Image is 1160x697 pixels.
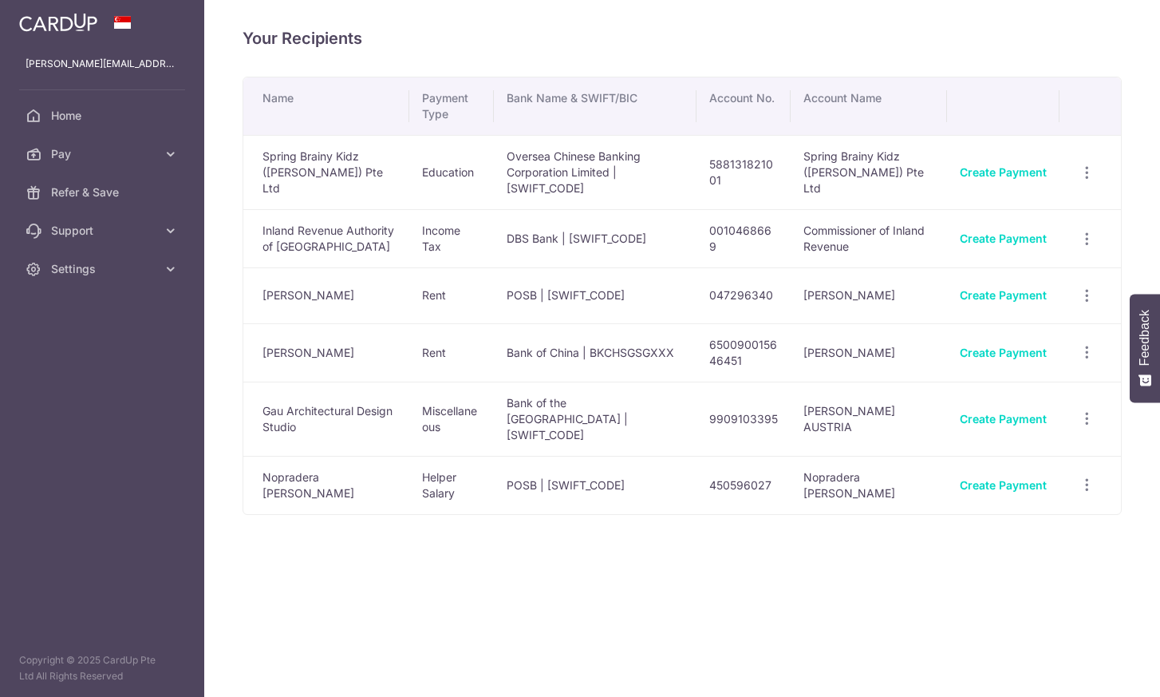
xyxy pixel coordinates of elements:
[960,478,1047,492] a: Create Payment
[26,56,179,72] p: [PERSON_NAME][EMAIL_ADDRESS][PERSON_NAME][DOMAIN_NAME]
[494,456,696,514] td: POSB | [SWIFT_CODE]
[409,382,494,456] td: Miscellaneous
[243,382,409,456] td: Gau Architectural Design Studio
[51,184,156,200] span: Refer & Save
[791,267,947,323] td: [PERSON_NAME]
[1138,310,1152,366] span: Feedback
[19,13,97,32] img: CardUp
[791,135,947,209] td: Spring Brainy Kidz ([PERSON_NAME]) Pte Ltd
[409,323,494,382] td: Rent
[960,346,1047,359] a: Create Payment
[243,267,409,323] td: [PERSON_NAME]
[243,456,409,514] td: Nopradera [PERSON_NAME]
[696,135,791,209] td: 588131821001
[494,209,696,267] td: DBS Bank | [SWIFT_CODE]
[494,267,696,323] td: POSB | [SWIFT_CODE]
[51,261,156,277] span: Settings
[409,456,494,514] td: Helper Salary
[243,135,409,209] td: Spring Brainy Kidz ([PERSON_NAME]) Pte Ltd
[1130,294,1160,402] button: Feedback - Show survey
[960,412,1047,426] a: Create Payment
[791,77,947,135] th: Account Name
[409,135,494,209] td: Education
[243,26,1122,51] h4: Your Recipients
[243,323,409,382] td: [PERSON_NAME]
[696,456,791,514] td: 450596027
[51,108,156,124] span: Home
[791,323,947,382] td: [PERSON_NAME]
[494,323,696,382] td: Bank of China | BKCHSGSGXXX
[243,209,409,267] td: Inland Revenue Authority of [GEOGRAPHIC_DATA]
[960,232,1047,245] a: Create Payment
[696,382,791,456] td: 9909103395
[791,456,947,514] td: Nopradera [PERSON_NAME]
[696,267,791,323] td: 047296340
[494,77,696,135] th: Bank Name & SWIFT/BIC
[51,223,156,239] span: Support
[494,382,696,456] td: Bank of the [GEOGRAPHIC_DATA] | [SWIFT_CODE]
[791,209,947,267] td: Commissioner of Inland Revenue
[696,209,791,267] td: 0010468669
[960,165,1047,179] a: Create Payment
[696,77,791,135] th: Account No.
[409,77,494,135] th: Payment Type
[791,382,947,456] td: [PERSON_NAME] AUSTRIA
[409,267,494,323] td: Rent
[243,77,409,135] th: Name
[51,146,156,162] span: Pay
[960,288,1047,302] a: Create Payment
[409,209,494,267] td: Income Tax
[494,135,696,209] td: Oversea Chinese Banking Corporation Limited | [SWIFT_CODE]
[696,323,791,382] td: 650090015646451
